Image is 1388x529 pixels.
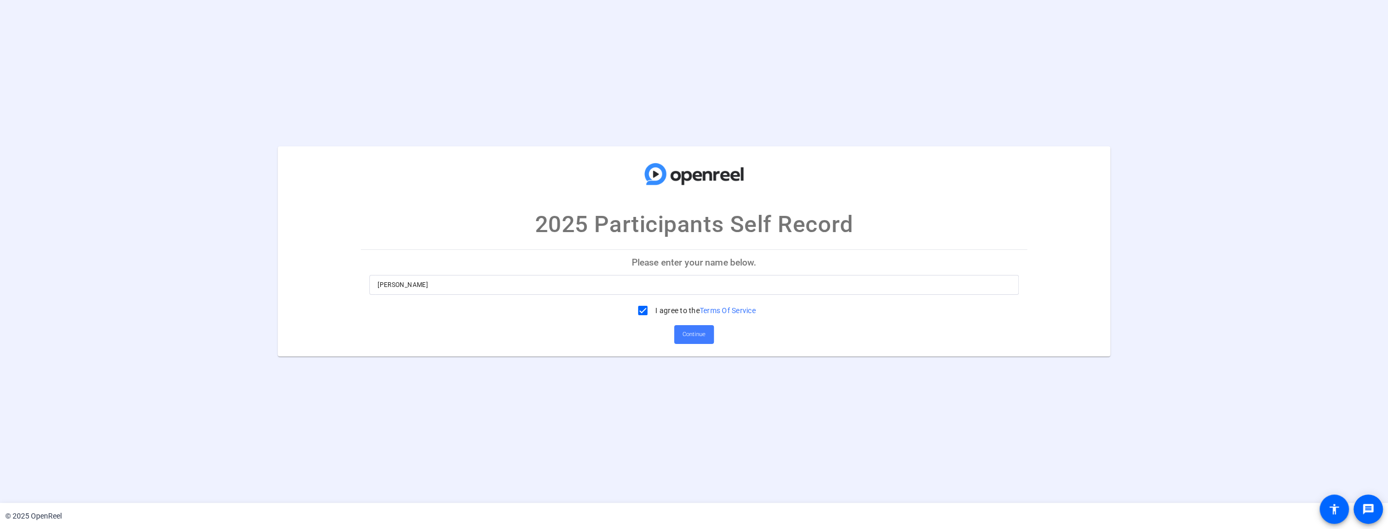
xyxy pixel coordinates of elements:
[653,305,756,316] label: I agree to the
[361,250,1027,275] p: Please enter your name below.
[1362,503,1374,515] mat-icon: message
[378,279,1010,291] input: Enter your name
[682,327,706,342] span: Continue
[1328,503,1340,515] mat-icon: accessibility
[5,511,62,522] div: © 2025 OpenReel
[700,306,756,315] a: Terms Of Service
[535,207,854,241] p: 2025 Participants Self Record
[674,325,714,344] button: Continue
[642,157,746,191] img: company-logo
